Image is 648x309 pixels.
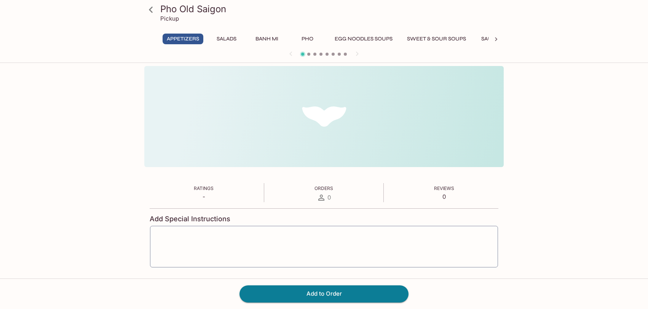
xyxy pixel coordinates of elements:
button: Add to Order [239,285,409,302]
button: Pho [290,34,324,44]
h3: Pho Old Saigon [160,3,501,15]
button: Appetizers [163,34,203,44]
h4: Add Special Instructions [150,215,498,223]
span: Orders [314,185,333,191]
p: Pickup [160,15,179,22]
button: Sweet & Sour Soups [403,34,470,44]
span: Ratings [194,185,214,191]
button: Egg Noodles Soups [330,34,397,44]
button: Salads [209,34,244,44]
p: - [194,193,214,200]
button: Banh Mi [250,34,284,44]
p: 0 [434,193,454,200]
button: Sautéed [476,34,511,44]
span: 0 [327,194,331,201]
span: Reviews [434,185,454,191]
